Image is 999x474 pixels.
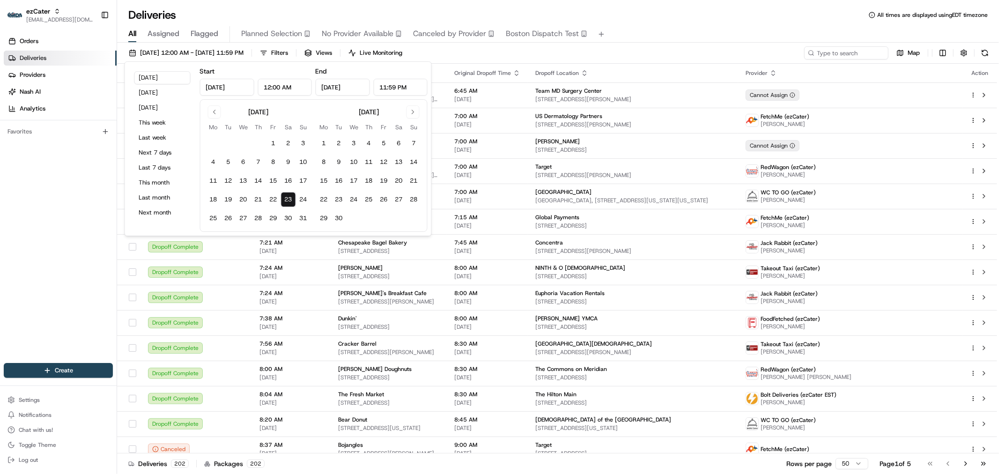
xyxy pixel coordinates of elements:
[332,122,347,132] th: Tuesday
[125,46,248,59] button: [DATE] 12:00 AM - [DATE] 11:59 PM
[454,315,520,322] span: 8:00 AM
[454,273,520,280] span: [DATE]
[761,272,820,280] span: [PERSON_NAME]
[359,107,379,117] div: [DATE]
[317,173,332,188] button: 15
[746,215,758,228] img: fetchme_logo.png
[454,163,520,170] span: 7:00 AM
[338,273,439,280] span: [STREET_ADDRESS]
[761,424,816,431] span: [PERSON_NAME]
[159,92,170,104] button: Start new chat
[134,161,191,174] button: Last 7 days
[454,323,520,331] span: [DATE]
[281,192,296,207] button: 23
[20,104,45,113] span: Analytics
[392,173,407,188] button: 20
[746,443,758,455] img: fetchme_logo.png
[746,69,768,77] span: Provider
[978,46,992,59] button: Refresh
[407,155,422,170] button: 14
[259,323,323,331] span: [DATE]
[761,391,836,399] span: Bolt Deliveries (ezCater EST)
[259,273,323,280] span: [DATE]
[761,171,816,178] span: [PERSON_NAME]
[332,192,347,207] button: 23
[761,189,816,196] span: WC TO GO (ezCater)
[148,444,190,455] button: Canceled
[236,192,251,207] button: 20
[134,206,191,219] button: Next month
[32,99,118,106] div: We're available if you need us!
[347,155,362,170] button: 10
[317,211,332,226] button: 29
[746,393,758,405] img: bolt_logo.png
[66,158,113,166] a: Powered byPylon
[746,190,758,202] img: profile_wctogo_shipday.jpg
[746,317,758,329] img: FoodFetched.jpg
[454,340,520,348] span: 8:30 AM
[454,441,520,449] span: 9:00 AM
[761,290,818,297] span: Jack Rabbit (ezCater)
[362,173,377,188] button: 18
[4,438,113,452] button: Toggle Theme
[338,264,383,272] span: [PERSON_NAME]
[4,84,117,99] a: Nash AI
[332,136,347,151] button: 2
[266,122,281,132] th: Friday
[746,418,758,430] img: profile_wctogo_shipday.jpg
[206,211,221,226] button: 25
[140,49,244,57] span: [DATE] 12:00 AM - [DATE] 11:59 PM
[454,214,520,221] span: 7:15 AM
[259,340,323,348] span: 7:56 AM
[746,367,758,379] img: time_to_eat_nevada_logo
[362,192,377,207] button: 25
[200,67,215,75] label: Start
[761,247,818,254] span: [PERSON_NAME]
[236,122,251,132] th: Wednesday
[338,298,439,305] span: [STREET_ADDRESS][PERSON_NAME]
[317,192,332,207] button: 22
[746,241,758,253] img: jack_rabbit_logo.png
[535,348,731,356] span: [STREET_ADDRESS][PERSON_NAME]
[208,105,221,118] button: Go to previous month
[535,171,731,179] span: [STREET_ADDRESS][PERSON_NAME]
[892,46,924,59] button: Map
[761,348,820,355] span: [PERSON_NAME]
[338,289,427,297] span: [PERSON_NAME]'s Breakfast Cafe
[93,159,113,166] span: Pylon
[7,12,22,18] img: ezCater
[221,122,236,132] th: Tuesday
[9,9,28,28] img: Nash
[134,131,191,144] button: Last week
[79,137,87,144] div: 💻
[134,146,191,159] button: Next 7 days
[908,49,920,57] span: Map
[761,366,816,373] span: RedWagon (ezCater)
[221,155,236,170] button: 5
[392,192,407,207] button: 27
[373,79,428,96] input: Time
[344,46,407,59] button: Live Monitoring
[251,211,266,226] button: 28
[454,247,520,255] span: [DATE]
[4,51,117,66] a: Deliveries
[9,89,26,106] img: 1736555255976-a54dd68f-1ca7-489b-9aae-adbdc363a1c4
[746,291,758,304] img: jack_rabbit_logo.png
[4,67,117,82] a: Providers
[804,46,888,59] input: Type to search
[877,11,988,19] span: All times are displayed using EDT timezone
[281,211,296,226] button: 30
[407,192,422,207] button: 28
[251,122,266,132] th: Thursday
[454,69,511,77] span: Original Dropoff Time
[535,138,580,145] span: [PERSON_NAME]
[392,136,407,151] button: 6
[251,173,266,188] button: 14
[322,28,393,39] span: No Provider Available
[20,71,45,79] span: Providers
[4,393,113,407] button: Settings
[236,173,251,188] button: 13
[19,441,56,449] span: Toggle Theme
[316,79,370,96] input: Date
[259,365,323,373] span: 8:00 AM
